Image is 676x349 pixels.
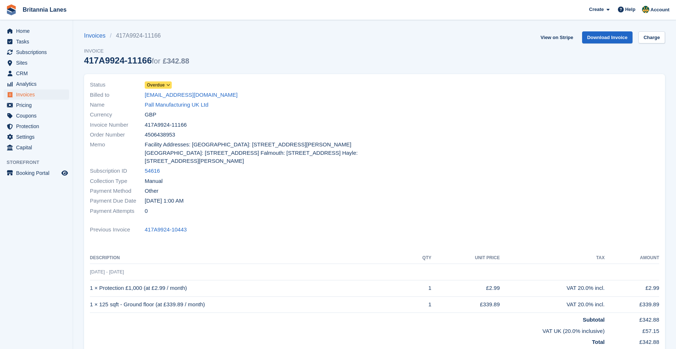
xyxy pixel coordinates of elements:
a: menu [4,142,69,153]
a: Charge [638,31,665,43]
span: Facility Addresses: [GEOGRAPHIC_DATA]: [STREET_ADDRESS][PERSON_NAME] [GEOGRAPHIC_DATA]: [STREET_A... [145,141,370,165]
span: Payment Method [90,187,145,195]
span: Protection [16,121,60,131]
td: VAT UK (20.0% inclusive) [90,324,605,335]
div: VAT 20.0% incl. [500,284,605,292]
span: for [152,57,160,65]
span: Storefront [7,159,73,166]
span: [DATE] - [DATE] [90,269,124,275]
strong: Subtotal [583,317,605,323]
td: £339.89 [605,296,659,313]
span: 4506438953 [145,131,175,139]
a: Download Invoice [582,31,633,43]
th: Unit Price [432,252,500,264]
span: Memo [90,141,145,165]
a: menu [4,168,69,178]
a: Invoices [84,31,110,40]
td: £2.99 [432,280,500,296]
a: [EMAIL_ADDRESS][DOMAIN_NAME] [145,91,238,99]
span: 0 [145,207,148,215]
th: Amount [605,252,659,264]
span: Currency [90,111,145,119]
div: VAT 20.0% incl. [500,300,605,309]
a: View on Stripe [538,31,576,43]
td: 1 × Protection £1,000 (at £2.99 / month) [90,280,407,296]
a: menu [4,47,69,57]
span: £342.88 [163,57,189,65]
a: menu [4,89,69,100]
span: Pricing [16,100,60,110]
img: Sarah Lane [642,6,649,13]
th: QTY [407,252,432,264]
a: Britannia Lanes [20,4,69,16]
span: Create [589,6,604,13]
span: Subscription ID [90,167,145,175]
nav: breadcrumbs [84,31,189,40]
span: Account [650,6,669,14]
span: Subscriptions [16,47,60,57]
span: Billed to [90,91,145,99]
a: menu [4,79,69,89]
a: 417A9924-10443 [145,226,187,234]
a: menu [4,111,69,121]
a: menu [4,37,69,47]
a: menu [4,132,69,142]
td: £342.88 [605,313,659,324]
a: menu [4,58,69,68]
strong: Total [592,339,605,345]
a: menu [4,68,69,78]
span: Home [16,26,60,36]
span: Booking Portal [16,168,60,178]
span: Analytics [16,79,60,89]
td: £57.15 [605,324,659,335]
span: 417A9924-11166 [145,121,187,129]
a: menu [4,100,69,110]
img: stora-icon-8386f47178a22dfd0bd8f6a31ec36ba5ce8667c1dd55bd0f319d3a0aa187defe.svg [6,4,17,15]
td: 1 [407,296,432,313]
a: menu [4,121,69,131]
a: menu [4,26,69,36]
span: Payment Attempts [90,207,145,215]
div: 417A9924-11166 [84,55,189,65]
span: Capital [16,142,60,153]
span: Invoice [84,47,189,55]
span: Collection Type [90,177,145,185]
a: 54616 [145,167,160,175]
span: Invoice Number [90,121,145,129]
span: Status [90,81,145,89]
span: Order Number [90,131,145,139]
span: Payment Due Date [90,197,145,205]
a: Overdue [145,81,172,89]
span: Settings [16,132,60,142]
span: Name [90,101,145,109]
span: Help [625,6,635,13]
th: Tax [500,252,605,264]
a: Preview store [60,169,69,177]
td: £339.89 [432,296,500,313]
td: 1 [407,280,432,296]
span: Sites [16,58,60,68]
td: 1 × 125 sqft - Ground floor (at £339.89 / month) [90,296,407,313]
time: 2025-09-02 00:00:00 UTC [145,197,183,205]
span: Invoices [16,89,60,100]
span: Other [145,187,159,195]
span: Tasks [16,37,60,47]
td: £2.99 [605,280,659,296]
th: Description [90,252,407,264]
span: Manual [145,177,163,185]
span: Previous Invoice [90,226,145,234]
td: £342.88 [605,335,659,346]
a: Pall Manufacturing UK Ltd [145,101,208,109]
span: GBP [145,111,156,119]
span: CRM [16,68,60,78]
span: Coupons [16,111,60,121]
span: Overdue [147,82,165,88]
